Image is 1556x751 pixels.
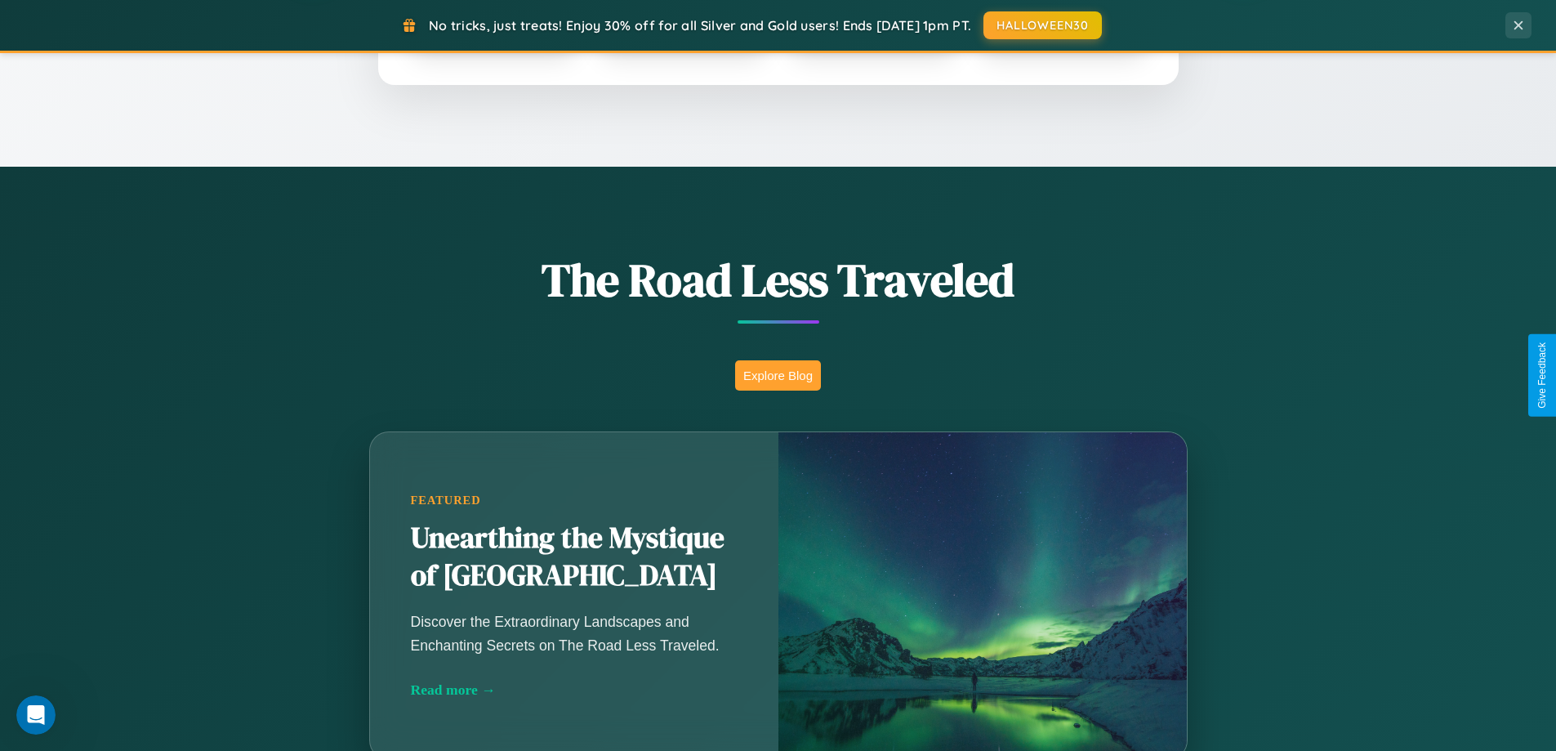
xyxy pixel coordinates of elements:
button: HALLOWEEN30 [983,11,1102,39]
h2: Unearthing the Mystique of [GEOGRAPHIC_DATA] [411,520,738,595]
iframe: Intercom live chat [16,695,56,735]
h1: The Road Less Traveled [288,248,1268,311]
span: No tricks, just treats! Enjoy 30% off for all Silver and Gold users! Ends [DATE] 1pm PT. [429,17,971,34]
p: Discover the Extraordinary Landscapes and Enchanting Secrets on The Road Less Traveled. [411,610,738,656]
div: Give Feedback [1536,342,1548,409]
button: Explore Blog [735,360,821,391]
div: Featured [411,494,738,507]
div: Read more → [411,682,738,699]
